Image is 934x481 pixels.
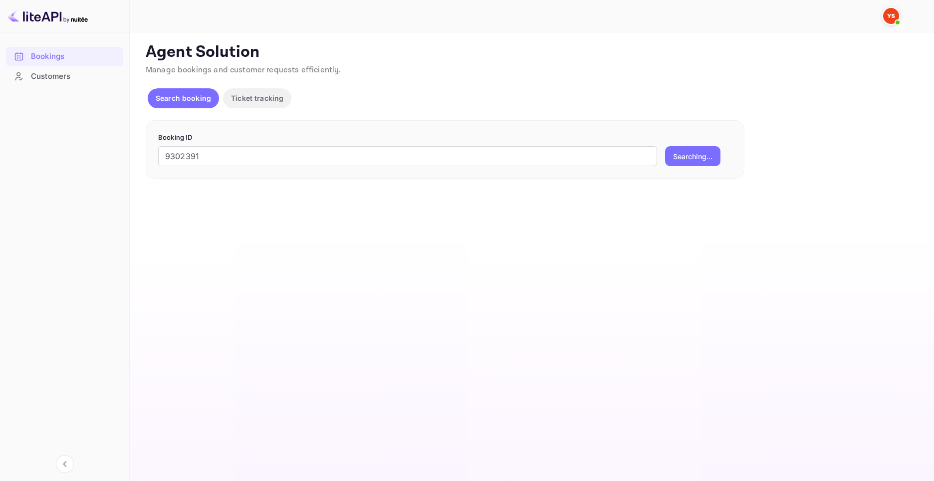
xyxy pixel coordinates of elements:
a: Customers [6,67,123,85]
a: Bookings [6,47,123,65]
div: Customers [6,67,123,86]
p: Ticket tracking [231,93,283,103]
input: Enter Booking ID (e.g., 63782194) [158,146,657,166]
span: Manage bookings and customer requests efficiently. [146,65,341,75]
button: Searching... [665,146,720,166]
p: Agent Solution [146,42,916,62]
img: Yandex Support [883,8,899,24]
img: LiteAPI logo [8,8,88,24]
div: Bookings [31,51,118,62]
button: Collapse navigation [56,455,74,473]
div: Bookings [6,47,123,66]
p: Search booking [156,93,211,103]
p: Booking ID [158,133,732,143]
div: Customers [31,71,118,82]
